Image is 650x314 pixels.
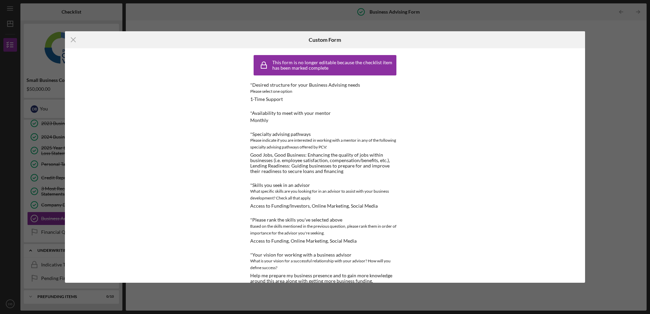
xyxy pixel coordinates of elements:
div: *Desired structure for your Business Advising needs [250,82,400,88]
div: *Availability to meet with your mentor [250,110,400,116]
div: *Your vision for working with a business advisor [250,252,400,258]
div: Please indicate if you are interested in working with a mentor in any of the following specialty ... [250,137,400,151]
div: Monthly [250,118,268,123]
div: 1-Time Support [250,97,283,102]
div: Good Jobs, Good Business: Enhancing the quality of jobs within businesses (i.e. employee satisfac... [250,152,400,174]
div: Based on the skills mentioned in the previous question, please rank them in order of importance f... [250,223,400,237]
div: This form is no longer editable because the checklist item has been marked complete [272,60,395,71]
div: Help me prepare my business presence and to gain more knowledge around this area along with getti... [250,273,400,284]
div: Access to Funding/Investors, Online Marketing, Social Media [250,203,378,209]
div: Access to Funding, Online Marketing, Social Media [250,238,357,244]
div: What is your vision for a successful relationship with your advisor? How will you define success? [250,258,400,271]
h6: Custom Form [309,37,341,43]
div: What specific skills are you looking for in an advisor to assist with your business development? ... [250,188,400,202]
div: Please select one option [250,88,400,95]
div: *Specialty advising pathways [250,132,400,137]
div: *Please rank the skills you've selected above [250,217,400,223]
div: *Skills you seek in an advisor [250,182,400,188]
